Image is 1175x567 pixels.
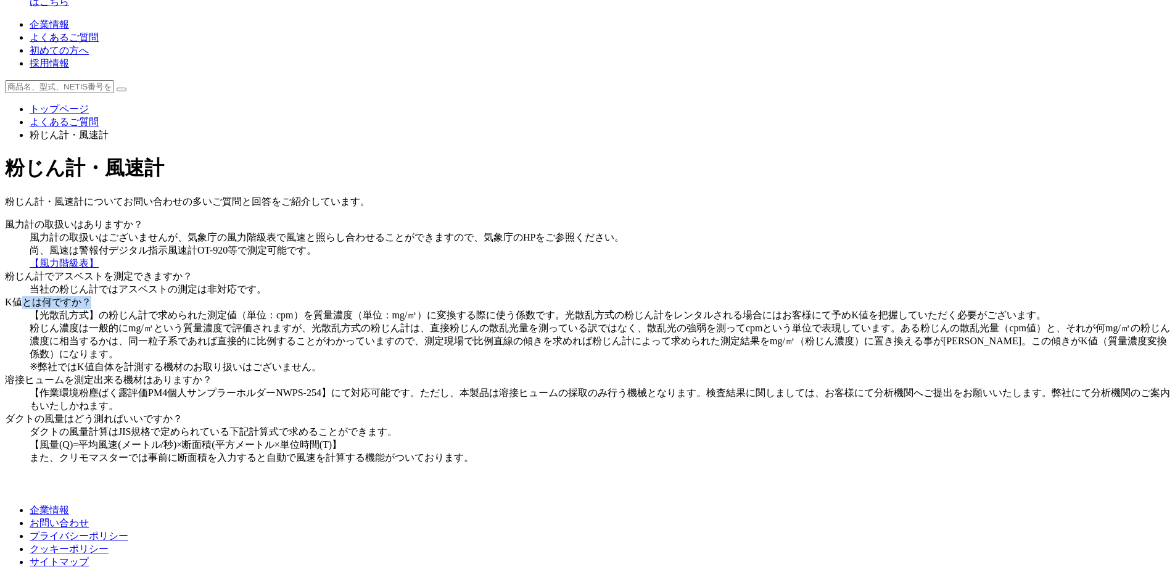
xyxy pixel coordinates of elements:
a: お問い合わせ [30,518,89,528]
a: トップページ [30,104,89,114]
a: 企業情報 [30,505,69,515]
dt: ダクトの風量はどう測ればいいですか？ [5,413,1170,426]
dt: 粉じん計でアスベストを測定できますか？ [5,270,1170,283]
dd: 【光散乱方式】の粉じん計で求められた測定値（単位：cpm）を質量濃度（単位：mg/㎥）に変換する際に使う係数です。光散乱方式の粉じん計をレンタルされる場合にはお客様にて予めK値を把握していただく... [30,309,1170,374]
a: 採用情報 [30,58,69,68]
dd: 風力計の取扱いはございませんが、気象庁の風力階級表で風速と照らし合わせることができますので、気象庁のHPをご参照ください。 尚、風速は警報付デジタル指示風速計OT-920等で測定可能です。 [30,231,1170,270]
a: 企業情報 [30,19,69,30]
dt: 風力計の取扱いはありますか？ [5,218,1170,231]
a: サイトマップ [30,557,89,567]
a: 【風力階級表】 [30,258,99,268]
a: よくあるご質問 [30,32,99,43]
a: クッキーポリシー [30,544,109,554]
dt: 溶接ヒュームを測定出来る機材はありますか？ [5,374,1170,387]
dt: K値とは何ですか？ [5,296,1170,309]
li: 粉じん計・風速計 [30,129,1170,142]
dd: ダクトの風量計算はJIS規格で定められている下記計算式で求めることができます。 【風量(Q)=平均風速(メートル/秒)×断面積(平方メートル×単位時間(T)】 また、クリモマスターでは事前に断面... [30,426,1170,465]
input: 商品名、型式、NETIS番号を入力してください [5,80,114,93]
a: 初めての方へ [30,45,89,56]
p: 粉じん計・風速計についてお問い合わせの多いご質問と回答をご紹介しています。 [5,196,1170,209]
a: よくあるご質問 [30,117,99,127]
a: プライバシーポリシー [30,531,128,541]
dd: 当社の粉じん計ではアスベストの測定は非対応です。 [30,283,1170,296]
h1: 粉じん計・風速計 [5,155,1170,182]
dd: 【作業環境粉塵ばく露評価PM4個人サンプラーホルダーNWPS-254】にて対応可能です。ただし、本製品は溶接ヒュームの採取のみ行う機械となります。検査結果に関しましては、お客様にて分析機関へご提... [30,387,1170,413]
